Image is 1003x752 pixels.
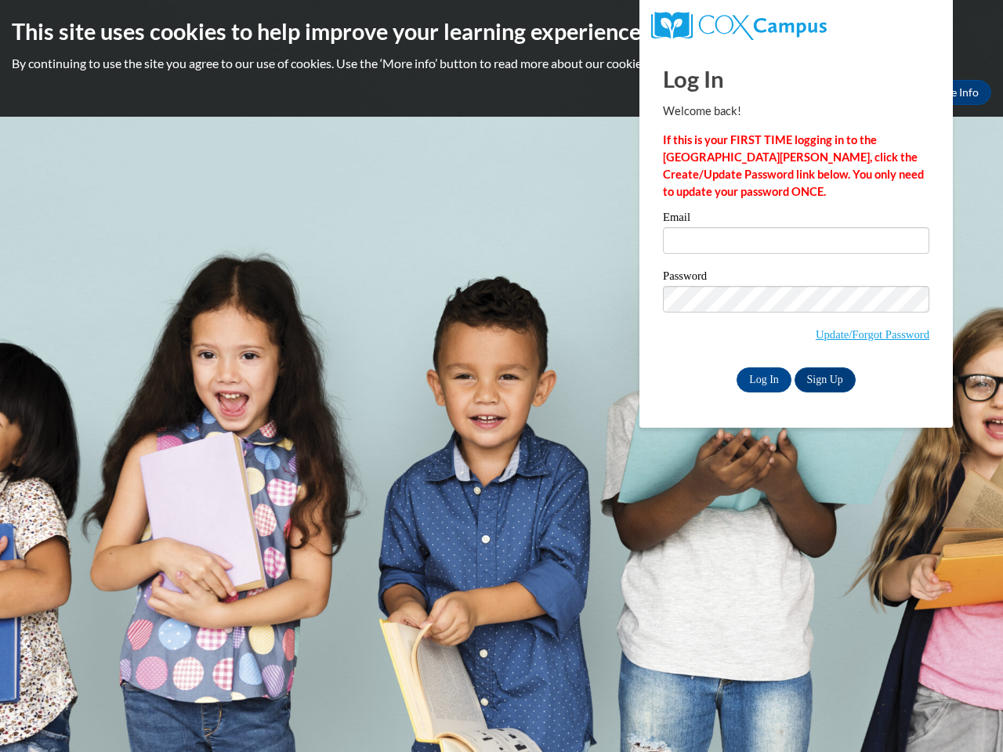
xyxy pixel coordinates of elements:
p: By continuing to use the site you agree to our use of cookies. Use the ‘More info’ button to read... [12,55,991,72]
img: COX Campus [651,12,827,40]
a: Update/Forgot Password [816,328,929,341]
input: Log In [737,367,791,392]
h2: This site uses cookies to help improve your learning experience. [12,16,991,47]
a: Sign Up [795,367,856,392]
strong: If this is your FIRST TIME logging in to the [GEOGRAPHIC_DATA][PERSON_NAME], click the Create/Upd... [663,133,924,198]
label: Password [663,270,929,286]
p: Welcome back! [663,103,929,120]
a: More Info [918,80,991,105]
h1: Log In [663,63,929,95]
label: Email [663,211,929,227]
